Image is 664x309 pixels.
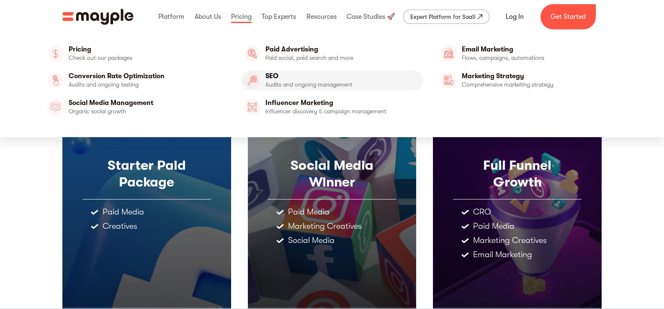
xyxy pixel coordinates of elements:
[82,157,211,191] div: Starter Paid Package
[288,236,335,245] div: Social Media
[473,208,491,216] div: CRO
[496,7,534,27] a: Log In
[103,208,144,216] div: Paid Media
[473,222,515,230] div: Paid Media
[473,236,547,245] div: Marketing Creatives
[288,222,362,230] div: Marketing Creatives
[403,10,489,24] a: Expert Platform for SaaS
[268,157,396,191] div: Social Media Winner
[540,4,596,29] a: Get Started
[622,269,664,309] iframe: Chat Widget
[453,157,582,191] div: Full Funnel Growth
[193,3,223,30] div: About Us
[410,12,476,22] div: Expert Platform for SaaS
[473,250,532,259] div: Email Marketing
[62,9,134,25] a: home
[62,9,134,25] img: Mayple logo
[103,222,137,230] div: Creatives
[229,3,254,30] div: Pricing
[304,3,339,30] div: Resources
[288,208,329,216] div: Paid Media
[156,3,186,30] div: Platform
[260,3,298,30] div: Top Experts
